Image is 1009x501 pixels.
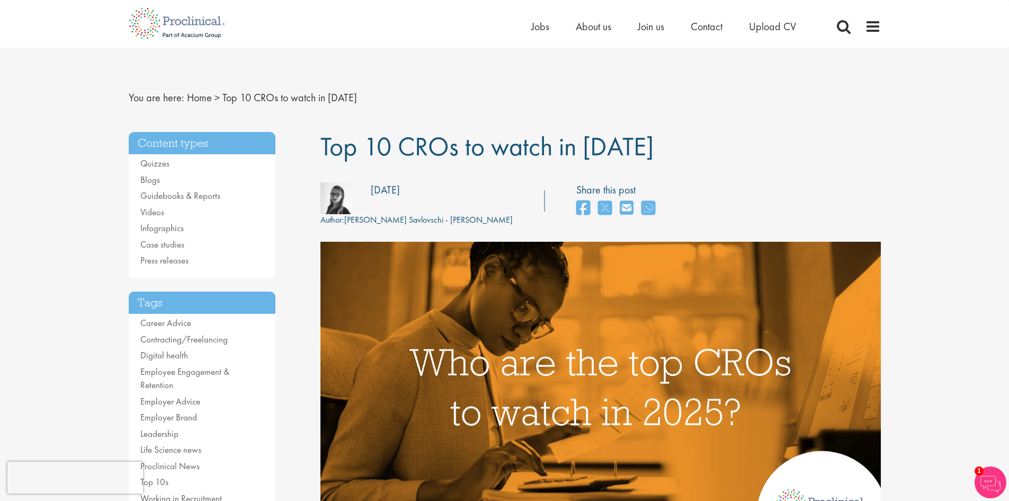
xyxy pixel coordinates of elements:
a: share on twitter [598,197,612,220]
a: share on facebook [576,197,590,220]
a: share on email [620,197,633,220]
span: Top 10 CROs to watch in [DATE] [222,91,357,104]
a: Quizzes [140,157,169,169]
a: breadcrumb link [187,91,212,104]
a: Upload CV [749,20,796,33]
a: Press releases [140,254,189,266]
iframe: reCAPTCHA [7,462,143,494]
a: Digital health [140,349,188,361]
a: Career Advice [140,317,191,329]
a: Employer Advice [140,395,200,407]
a: Top 10s [140,476,168,488]
h3: Tags [129,292,276,314]
a: Leadership [140,428,178,440]
a: Blogs [140,174,160,186]
div: [PERSON_NAME] Savlovschi - [PERSON_NAME] [320,214,513,226]
a: About us [576,20,611,33]
a: Life Science news [140,444,201,455]
a: Join us [638,20,664,33]
img: fff6768c-7d58-4950-025b-08d63f9598ee [320,182,352,214]
span: Top 10 CROs to watch in [DATE] [320,129,654,163]
a: Contact [691,20,722,33]
a: Videos [140,206,164,218]
h3: Content types [129,132,276,155]
a: Infographics [140,222,184,234]
span: 1 [975,467,984,476]
a: share on whats app [641,197,655,220]
a: Employer Brand [140,411,197,423]
a: Guidebooks & Reports [140,190,220,201]
a: Employee Engagement & Retention [140,366,229,391]
a: Contracting/Freelancing [140,333,228,345]
a: Proclinical News [140,460,200,472]
div: [DATE] [371,182,400,198]
label: Share this post [576,182,660,198]
a: Jobs [531,20,549,33]
a: Case studies [140,239,184,250]
span: You are here: [129,91,184,104]
img: Chatbot [975,467,1006,498]
span: > [215,91,220,104]
span: Author: [320,214,344,225]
